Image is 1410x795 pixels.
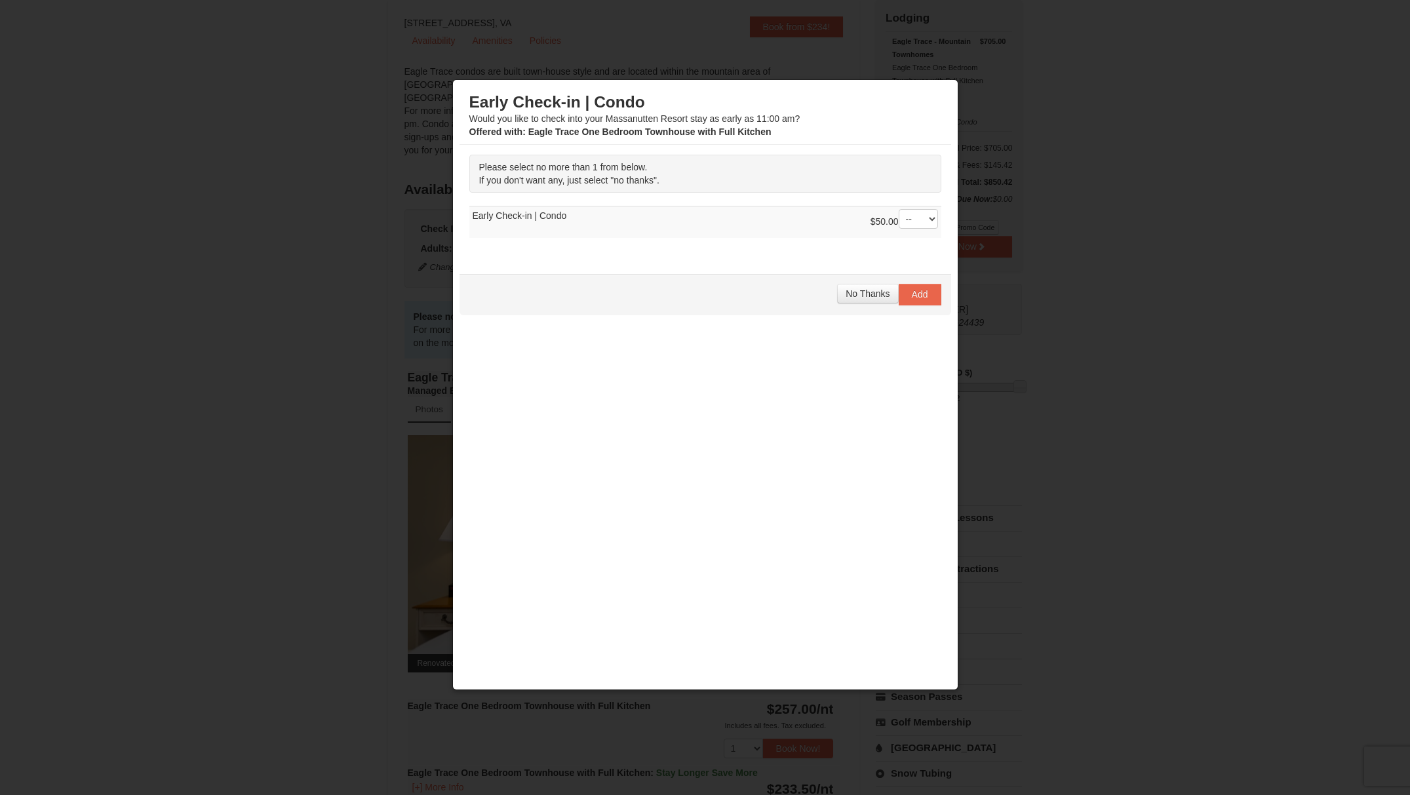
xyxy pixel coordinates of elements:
h3: Early Check-in | Condo [469,92,941,112]
button: Add [899,284,941,305]
span: If you don't want any, just select "no thanks". [479,175,659,185]
button: No Thanks [837,284,898,303]
div: Would you like to check into your Massanutten Resort stay as early as 11:00 am? [469,92,941,138]
span: Add [912,289,928,300]
span: Offered with [469,126,523,137]
span: Please select no more than 1 from below. [479,162,648,172]
div: $50.00 [871,209,938,235]
span: No Thanks [846,288,890,299]
td: Early Check-in | Condo [469,206,941,239]
strong: : Eagle Trace One Bedroom Townhouse with Full Kitchen [469,126,772,137]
